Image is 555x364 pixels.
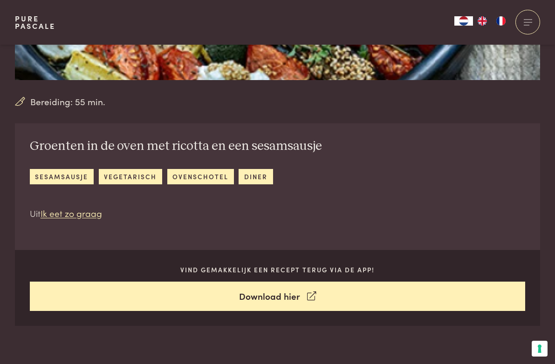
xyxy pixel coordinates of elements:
[454,16,510,26] aside: Language selected: Nederlands
[30,282,526,311] a: Download hier
[167,169,234,184] a: ovenschotel
[492,16,510,26] a: FR
[454,16,473,26] div: Language
[30,95,105,108] span: Bereiding: 55 min.
[473,16,510,26] ul: Language list
[532,341,548,357] button: Uw voorkeuren voor toestemming voor trackingtechnologieën
[454,16,473,26] a: NL
[99,169,162,184] a: vegetarisch
[239,169,273,184] a: diner
[30,207,322,220] p: Uit
[15,15,55,30] a: PurePascale
[473,16,492,26] a: EN
[30,138,322,155] h2: Groenten in de oven met ricotta en een sesamsausje
[41,207,102,219] a: Ik eet zo graag
[30,265,526,275] p: Vind gemakkelijk een recept terug via de app!
[30,169,94,184] a: sesamsausje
